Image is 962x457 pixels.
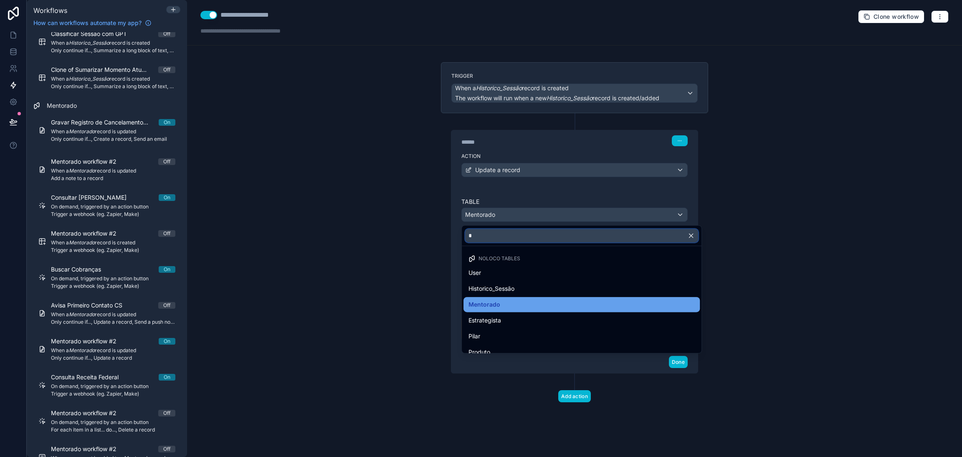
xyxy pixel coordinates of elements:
[468,284,514,294] span: Historico_Sessão
[468,315,501,325] span: Estrategista
[468,268,481,278] span: User
[468,300,500,310] span: Mentorado
[468,331,480,341] span: Pilar
[468,347,490,357] span: Produto
[478,255,520,262] span: Noloco tables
